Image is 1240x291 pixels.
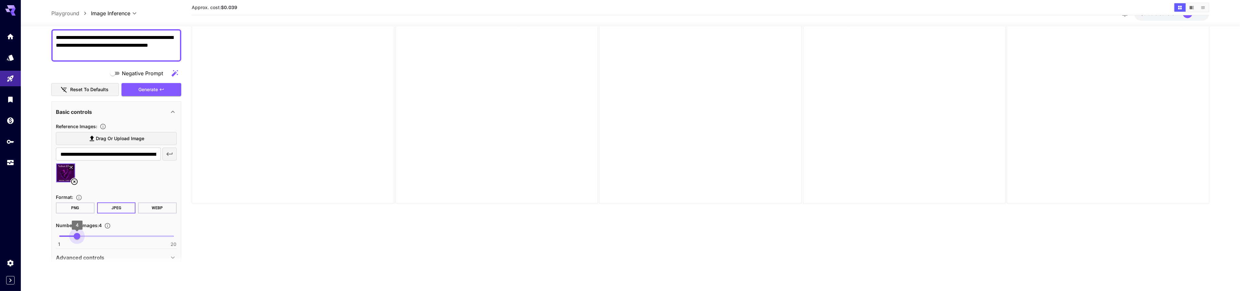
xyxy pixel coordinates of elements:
span: Generate [138,85,158,93]
p: Advanced controls [56,254,104,261]
div: Playground [6,75,14,83]
span: Reference Images : [56,123,97,129]
span: Image Inference [91,9,130,17]
span: 1 [58,241,60,247]
label: Drag or upload image [56,132,177,145]
button: Show media in grid view [1174,3,1186,12]
b: $0.039 [221,5,237,10]
button: JPEG [97,202,136,213]
div: Settings [6,259,14,267]
button: Upload a reference image to guide the result. This is needed for Image-to-Image or Inpainting. Su... [97,123,109,130]
div: API Keys [6,138,14,146]
div: Home [6,32,14,41]
a: Playground [51,9,79,17]
button: Expand sidebar [6,276,15,285]
nav: breadcrumb [51,9,91,17]
div: Show media in grid viewShow media in video viewShow media in list view [1174,3,1209,12]
span: Negative Prompt [122,69,163,77]
p: Basic controls [56,108,92,115]
span: 20 [171,241,176,247]
button: WEBP [138,202,177,213]
div: Advanced controls [56,250,177,265]
span: Approx. cost: [192,5,237,10]
button: Choose the file format for the output image. [73,194,85,201]
span: Format : [56,194,73,200]
span: Number of images : 4 [56,223,102,228]
button: Generate [121,83,181,96]
button: Reset to defaults [51,83,119,96]
span: Drag or upload image [96,135,144,143]
button: Show media in video view [1186,3,1197,12]
div: Basic controls [56,104,177,119]
div: Models [6,54,14,62]
span: 4 [76,222,79,227]
div: Wallet [6,116,14,125]
span: $5.96 [1141,11,1155,16]
button: PNG [56,202,95,213]
div: Usage [6,159,14,167]
div: Library [6,95,14,103]
button: Specify how many images to generate in a single request. Each image generation will be charged se... [102,223,113,229]
button: Show media in list view [1197,3,1209,12]
span: credits left [1155,11,1178,16]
